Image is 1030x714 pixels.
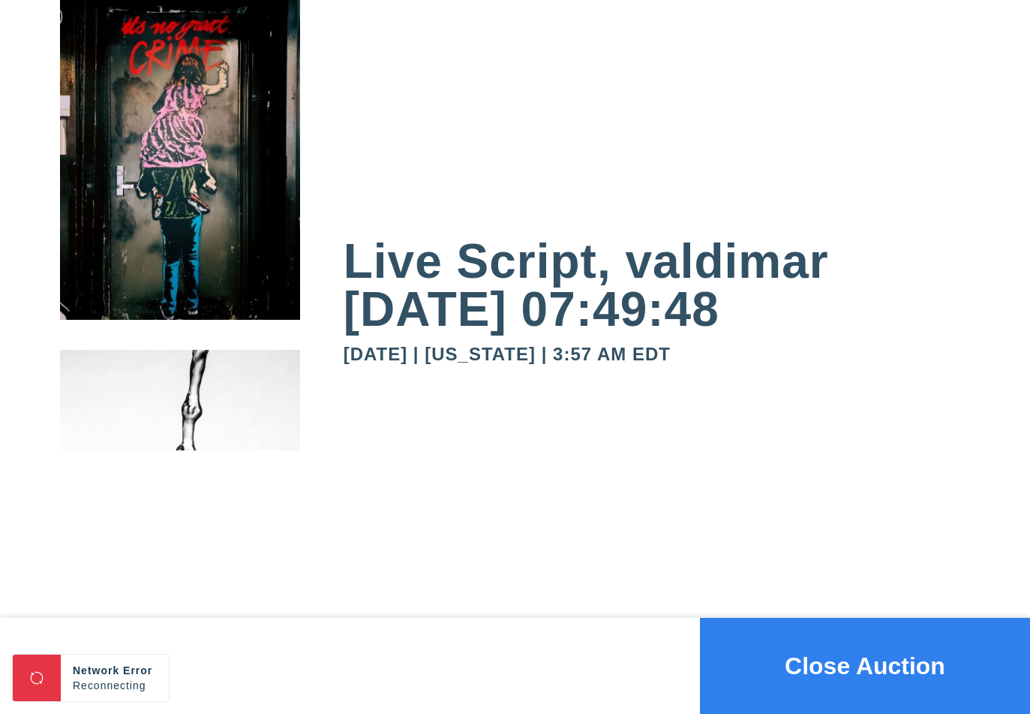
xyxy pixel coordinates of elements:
div: [DATE] | [US_STATE] | 3:57 AM EDT [344,345,970,363]
button: Close Auction [700,618,1030,714]
div: Network Error [73,663,157,678]
div: Live Script, valdimar [DATE] 07:49:48 [344,237,970,333]
div: Reconnecting [73,678,157,693]
img: small [60,125,300,515]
